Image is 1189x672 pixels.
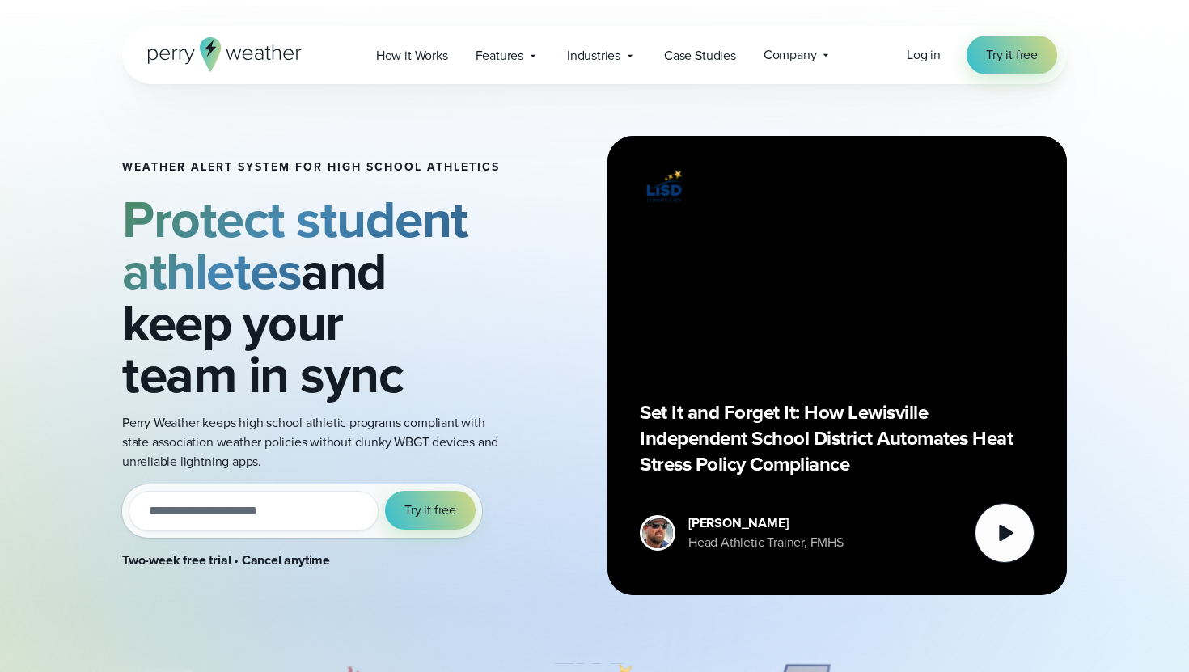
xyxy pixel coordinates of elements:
strong: Two-week free trial • Cancel anytime [122,551,330,569]
p: Perry Weather keeps high school athletic programs compliant with state association weather polici... [122,413,501,471]
span: Try it free [404,501,456,520]
button: Try it free [385,491,476,530]
p: Set It and Forget It: How Lewisville Independent School District Automates Heat Stress Policy Com... [640,399,1035,477]
h1: Weather Alert System for High School Athletics [122,161,501,174]
a: Try it free [967,36,1057,74]
a: How it Works [362,39,462,72]
span: Industries [567,46,620,66]
a: Case Studies [650,39,750,72]
h2: and keep your team in sync [122,193,501,400]
img: Lewisville ISD logo [640,168,688,205]
span: Try it free [986,45,1038,65]
strong: Protect student athletes [122,181,468,309]
div: [PERSON_NAME] [688,514,844,533]
a: Log in [907,45,941,65]
span: Case Studies [664,46,736,66]
div: Head Athletic Trainer, FMHS [688,533,844,552]
img: cody-henschke-headshot [642,518,673,548]
span: Features [476,46,523,66]
span: How it Works [376,46,448,66]
span: Company [764,45,817,65]
span: Log in [907,45,941,64]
